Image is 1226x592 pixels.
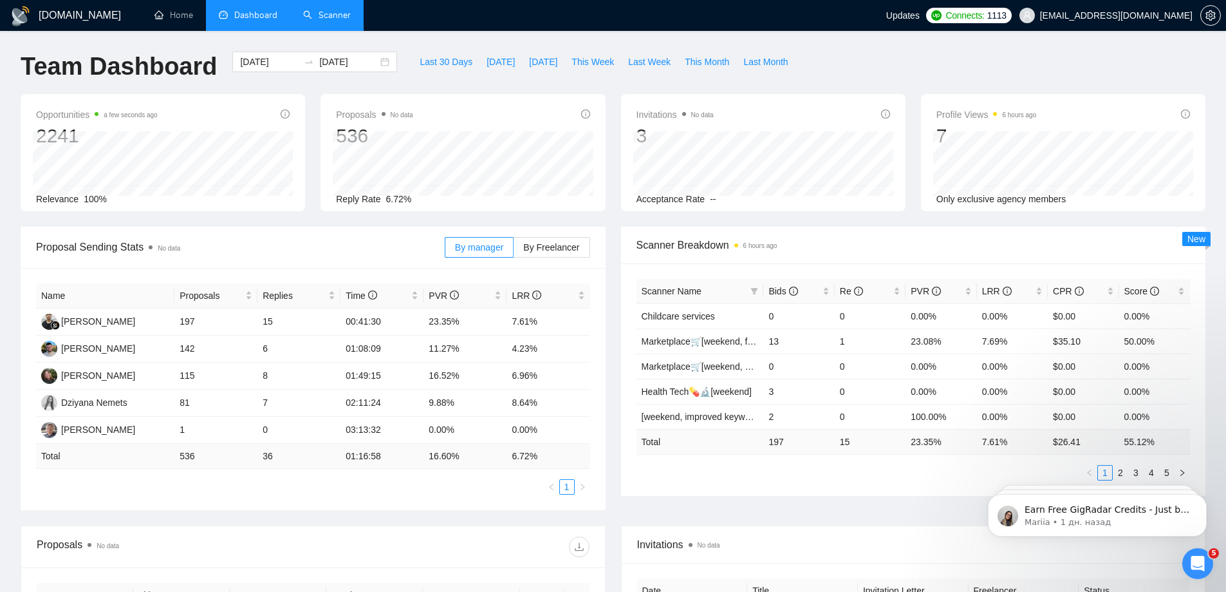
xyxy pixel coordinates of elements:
[391,111,413,119] span: No data
[10,6,31,26] img: logo
[1048,354,1119,379] td: $0.00
[977,329,1048,354] td: 7.69%
[257,417,340,444] td: 0
[36,124,158,148] div: 2241
[41,424,135,434] a: WY[PERSON_NAME]
[977,404,1048,429] td: 0.00%
[51,321,60,330] img: gigradar-bm.png
[506,363,590,390] td: 6.96%
[581,110,590,119] span: info-circle
[41,422,57,438] img: WY
[1119,303,1190,329] td: 0.00%
[1082,465,1097,481] button: left
[180,289,243,303] span: Proposals
[1200,5,1221,26] button: setting
[936,194,1066,204] span: Only exclusive agency members
[257,283,340,309] th: Replies
[154,10,193,21] a: homeHome
[340,336,423,363] td: 01:08:09
[1129,466,1143,480] a: 3
[569,537,590,557] button: download
[41,343,135,353] a: AK[PERSON_NAME]
[977,429,1048,454] td: 7.61 %
[257,390,340,417] td: 7
[174,336,257,363] td: 142
[304,57,314,67] span: swap-right
[906,404,976,429] td: 100.00%
[97,542,119,549] span: No data
[691,111,714,119] span: No data
[1119,429,1190,454] td: 55.12 %
[41,314,57,330] img: FG
[575,479,590,495] button: right
[698,542,720,549] span: No data
[36,239,445,255] span: Proposal Sending Stats
[1124,286,1159,296] span: Score
[1119,354,1190,379] td: 0.00%
[257,309,340,336] td: 15
[637,537,1190,553] span: Invitations
[1048,379,1119,404] td: $0.00
[936,107,1037,122] span: Profile Views
[346,291,376,301] span: Time
[340,309,423,336] td: 00:41:30
[642,387,752,397] a: Health Tech💊🔬[weekend]
[977,354,1048,379] td: 0.00%
[61,396,127,410] div: Dziyana Nemets
[1181,110,1190,119] span: info-circle
[906,379,976,404] td: 0.00%
[41,368,57,384] img: HH
[886,10,920,21] span: Updates
[906,329,976,354] td: 23.08%
[529,55,557,69] span: [DATE]
[560,480,574,494] a: 1
[789,287,798,296] span: info-circle
[743,55,788,69] span: Last Month
[548,483,555,491] span: left
[1048,329,1119,354] td: $35.10
[736,52,795,72] button: Last Month
[685,55,729,69] span: This Month
[1175,465,1190,481] li: Next Page
[570,542,589,552] span: download
[21,52,217,82] h1: Team Dashboard
[642,336,805,347] a: Marketplace🛒[weekend, full description]
[174,390,257,417] td: 81
[763,354,834,379] td: 0
[571,55,614,69] span: This Week
[450,291,459,300] span: info-circle
[41,370,135,380] a: HH[PERSON_NAME]
[1200,10,1221,21] a: setting
[423,363,506,390] td: 16.52%
[575,479,590,495] li: Next Page
[642,361,815,372] span: Marketplace🛒[weekend, only search titles]
[506,309,590,336] td: 7.61%
[1048,404,1119,429] td: $0.00
[906,354,976,379] td: 0.00%
[544,479,559,495] li: Previous Page
[1160,466,1174,480] a: 5
[1128,465,1144,481] li: 3
[506,336,590,363] td: 4.23%
[61,314,135,329] div: [PERSON_NAME]
[1082,465,1097,481] li: Previous Page
[835,329,906,354] td: 1
[423,390,506,417] td: 9.88%
[257,336,340,363] td: 6
[636,107,714,122] span: Invitations
[423,309,506,336] td: 23.35%
[768,286,797,296] span: Bids
[523,242,579,253] span: By Freelancer
[429,291,459,301] span: PVR
[678,52,736,72] button: This Month
[642,286,701,296] span: Scanner Name
[174,309,257,336] td: 197
[423,417,506,444] td: 0.00%
[263,289,326,303] span: Replies
[174,283,257,309] th: Proposals
[748,282,761,301] span: filter
[1023,11,1032,20] span: user
[234,10,277,21] span: Dashboard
